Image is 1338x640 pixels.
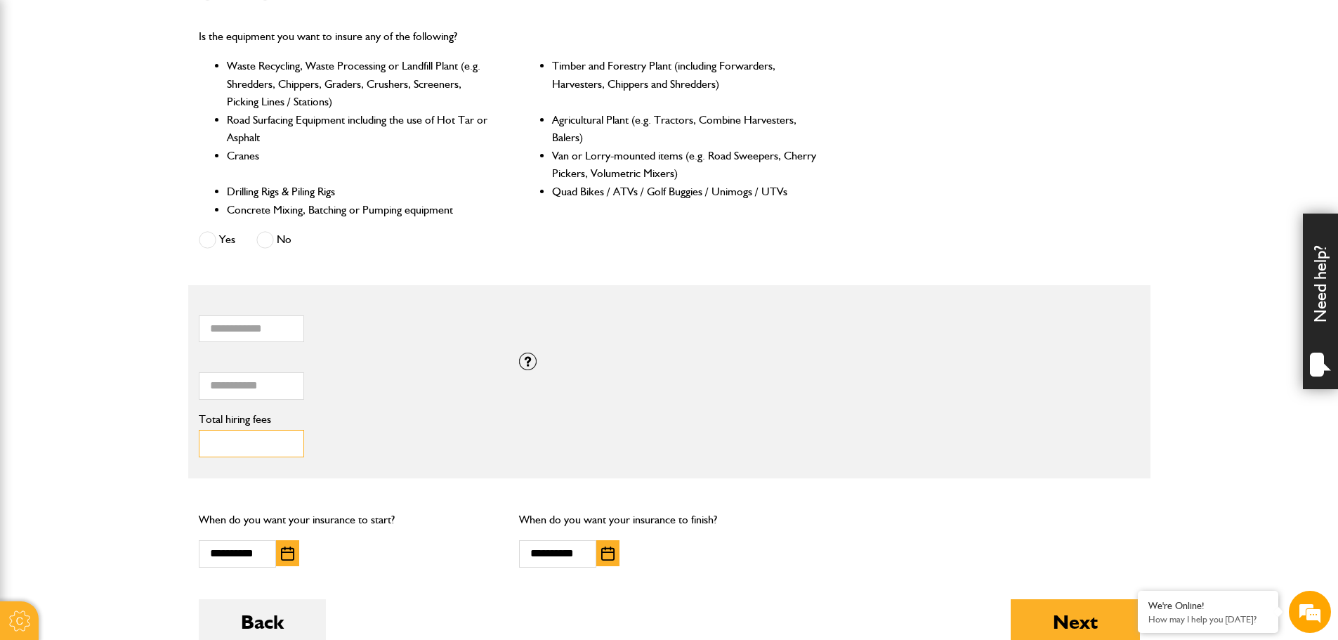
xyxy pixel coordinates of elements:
label: Total hiring fees [199,414,499,425]
div: Minimize live chat window [230,7,264,41]
li: Agricultural Plant (e.g. Tractors, Combine Harvesters, Balers) [552,111,818,147]
li: Van or Lorry-mounted items (e.g. Road Sweepers, Cherry Pickers, Volumetric Mixers) [552,147,818,183]
label: No [256,231,291,249]
li: Concrete Mixing, Batching or Pumping equipment [227,201,493,219]
p: When do you want your insurance to start? [199,511,499,529]
img: Choose date [601,547,615,561]
img: d_20077148190_company_1631870298795_20077148190 [24,78,59,98]
textarea: Type your message and hit 'Enter' [18,254,256,421]
img: Choose date [281,547,294,561]
input: Enter your email address [18,171,256,202]
li: Quad Bikes / ATVs / Golf Buggies / Unimogs / UTVs [552,183,818,201]
input: Enter your phone number [18,213,256,244]
p: Is the equipment you want to insure any of the following? [199,27,819,46]
li: Cranes [227,147,493,183]
p: How may I help you today? [1148,614,1268,625]
li: Timber and Forestry Plant (including Forwarders, Harvesters, Chippers and Shredders) [552,57,818,111]
li: Road Surfacing Equipment including the use of Hot Tar or Asphalt [227,111,493,147]
div: Need help? [1303,214,1338,389]
div: We're Online! [1148,600,1268,612]
div: Chat with us now [73,79,236,97]
label: Yes [199,231,235,249]
li: Drilling Rigs & Piling Rigs [227,183,493,201]
li: Waste Recycling, Waste Processing or Landfill Plant (e.g. Shredders, Chippers, Graders, Crushers,... [227,57,493,111]
p: When do you want your insurance to finish? [519,511,819,529]
em: Start Chat [191,433,255,452]
input: Enter your last name [18,130,256,161]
